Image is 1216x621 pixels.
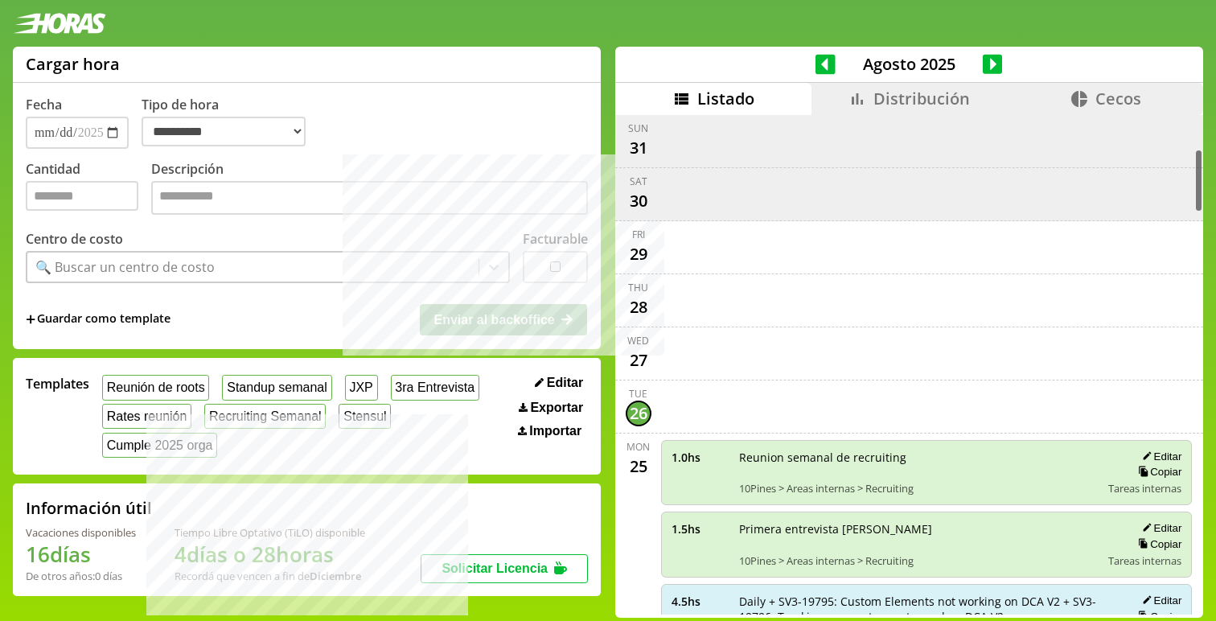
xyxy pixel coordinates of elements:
span: Tareas internas [1108,553,1181,568]
h2: Información útil [26,497,152,519]
span: 1.5 hs [672,521,728,537]
button: Reunión de roots [102,375,209,400]
div: De otros años: 0 días [26,569,136,583]
span: + [26,310,35,328]
span: Cecos [1095,88,1141,109]
span: Distribución [873,88,970,109]
span: Primera entrevista [PERSON_NAME] [739,521,1098,537]
span: Agosto 2025 [836,53,983,75]
span: Exportar [530,401,583,415]
div: 29 [626,241,651,267]
label: Cantidad [26,160,151,219]
button: Recruiting Semanal [204,404,326,429]
div: Tue [629,387,647,401]
span: Templates [26,375,89,393]
h1: Cargar hora [26,53,120,75]
div: Sun [628,121,648,135]
select: Tipo de hora [142,117,306,146]
input: Cantidad [26,181,138,211]
button: Editar [530,375,588,391]
button: Rates reunión [102,404,191,429]
label: Facturable [523,230,588,248]
textarea: Descripción [151,181,588,215]
div: 27 [626,348,651,373]
label: Fecha [26,96,62,113]
button: Editar [1137,594,1181,607]
div: 31 [626,135,651,161]
span: Reunion semanal de recruiting [739,450,1098,465]
span: +Guardar como template [26,310,170,328]
button: JXP [345,375,378,400]
span: Listado [697,88,754,109]
span: Solicitar Licencia [442,561,548,575]
button: Cumple 2025 orga [102,433,217,458]
div: Wed [627,334,649,348]
span: 1.0 hs [672,450,728,465]
label: Descripción [151,160,588,219]
span: 10Pines > Areas internas > Recruiting [739,553,1098,568]
button: Stensul [339,404,391,429]
div: Thu [628,281,648,294]
div: Vacaciones disponibles [26,525,136,540]
button: Editar [1137,450,1181,463]
span: Importar [529,424,581,438]
button: Solicitar Licencia [421,554,588,583]
div: Tiempo Libre Optativo (TiLO) disponible [175,525,365,540]
b: Diciembre [310,569,361,583]
button: Copiar [1133,465,1181,479]
div: Fri [632,228,645,241]
button: Standup semanal [222,375,331,400]
div: 30 [626,188,651,214]
span: 10Pines > Areas internas > Recruiting [739,481,1098,496]
img: logotipo [13,13,106,34]
span: Editar [547,376,583,390]
button: Copiar [1133,537,1181,551]
h1: 4 días o 28 horas [175,540,365,569]
div: Mon [626,440,650,454]
div: Sat [630,175,647,188]
button: 3ra Entrevista [391,375,479,400]
label: Tipo de hora [142,96,318,149]
div: 28 [626,294,651,320]
button: Exportar [514,400,588,416]
span: Tareas internas [1108,481,1181,496]
div: Recordá que vencen a fin de [175,569,365,583]
span: 4.5 hs [672,594,728,609]
h1: 16 días [26,540,136,569]
label: Centro de costo [26,230,123,248]
button: Editar [1137,521,1181,535]
div: 25 [626,454,651,479]
div: 🔍 Buscar un centro de costo [35,258,215,276]
div: scrollable content [615,115,1203,615]
div: 26 [626,401,651,426]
